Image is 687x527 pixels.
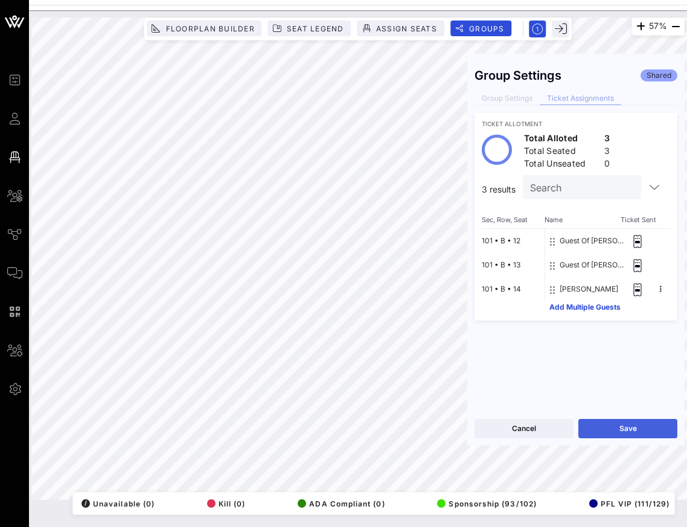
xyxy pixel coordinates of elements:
[298,499,385,508] span: ADA Compliant (0)
[450,21,512,36] button: Groups
[549,304,621,311] button: Add Multiple Guests
[524,132,599,147] div: Total Alloted
[604,145,610,160] div: 3
[631,18,685,36] div: 57%
[357,21,444,36] button: Assign Seats
[482,253,520,277] button: 101 • B • 13
[81,499,155,508] span: Unavailable (0)
[524,158,599,173] div: Total Unseated
[147,21,261,36] button: Floorplan Builder
[482,277,521,301] button: 101 • B • 14
[524,145,599,160] div: Total Seated
[578,419,677,438] button: Save
[268,21,351,36] button: Seat Legend
[468,24,505,33] span: Groups
[375,24,437,33] span: Assign Seats
[294,495,385,512] button: ADA Compliant (0)
[604,158,610,173] div: 0
[207,499,246,508] span: Kill (0)
[560,253,624,277] button: Guest Of [PERSON_NAME] - Manager
[482,229,520,253] button: 101 • B • 12
[560,229,624,253] button: Guest Of [PERSON_NAME] - Manager
[475,419,574,438] button: Cancel
[165,24,254,33] span: Floorplan Builder
[545,216,623,223] span: Name
[203,495,246,512] button: Kill (0)
[621,216,648,223] span: Ticket Sent
[78,495,155,512] button: /Unavailable (0)
[437,499,537,508] span: Sponsorship (93/102)
[586,495,669,512] button: PFL VIP (111/129)
[560,277,618,301] button: [PERSON_NAME]
[433,495,537,512] button: Sponsorship (93/102)
[589,499,669,508] span: PFL VIP (111/129)
[81,499,90,508] div: /
[641,69,677,81] div: Shared
[475,68,561,83] div: Group Settings
[482,186,516,193] span: 3 results
[604,132,610,147] div: 3
[482,216,545,223] span: Sec, Row, Seat
[482,120,670,127] div: Ticket Allotment
[286,24,344,33] span: Seat Legend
